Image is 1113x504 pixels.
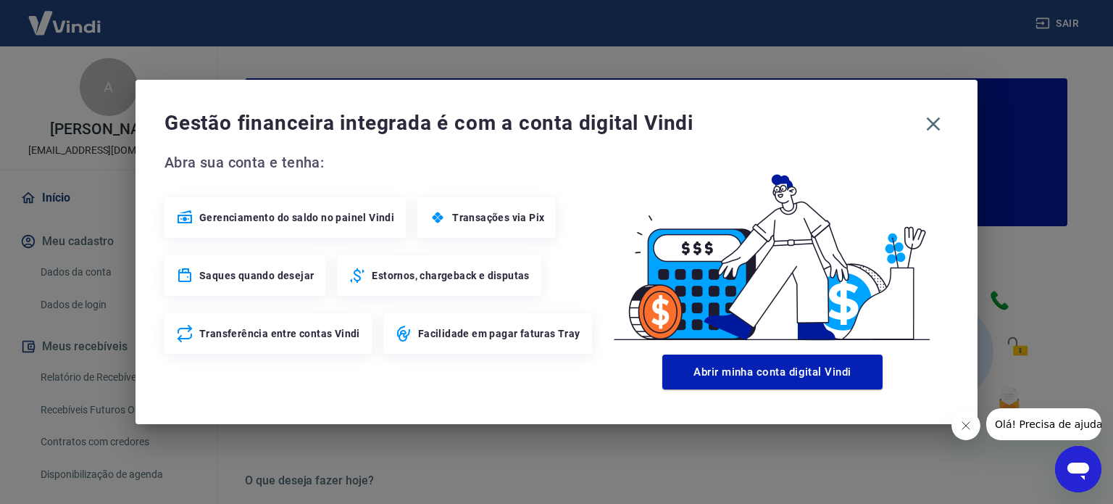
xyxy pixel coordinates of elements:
span: Transferência entre contas Vindi [199,326,360,341]
span: Gerenciamento do saldo no painel Vindi [199,210,394,225]
span: Estornos, chargeback e disputas [372,268,529,283]
span: Saques quando desejar [199,268,314,283]
iframe: Close message [951,411,980,440]
span: Facilidade em pagar faturas Tray [418,326,580,341]
iframe: Button to launch messaging window [1055,446,1101,492]
span: Transações via Pix [452,210,544,225]
span: Gestão financeira integrada é com a conta digital Vindi [164,109,918,138]
img: Good Billing [596,151,949,349]
span: Abra sua conta e tenha: [164,151,596,174]
button: Abrir minha conta digital Vindi [662,355,883,389]
span: Olá! Precisa de ajuda? [9,10,122,22]
iframe: Message from company [986,408,1101,440]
